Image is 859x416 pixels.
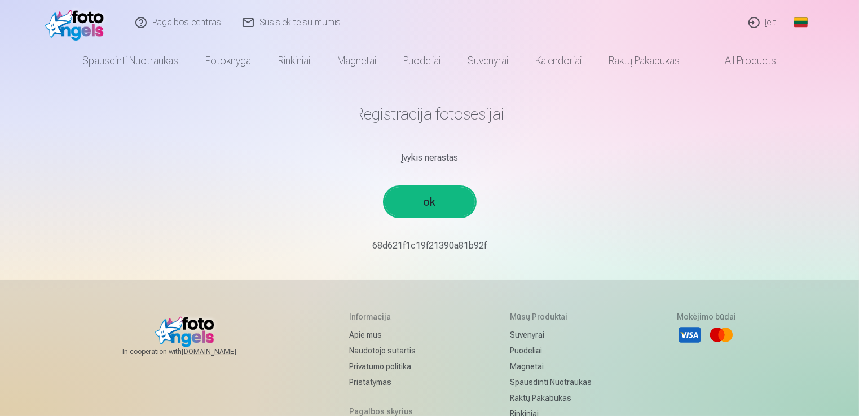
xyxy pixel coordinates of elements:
h5: Informacija [349,311,424,322]
a: Rinkiniai [265,45,324,77]
a: Kalendoriai [522,45,596,77]
a: Magnetai [510,359,592,374]
li: Visa [677,322,702,347]
p: 68d621f1c19f21390a81b92f￼￼ [100,239,759,253]
a: All products [694,45,790,77]
a: Raktų pakabukas [510,390,592,406]
span: In cooperation with [122,347,263,356]
a: Pristatymas [349,374,424,390]
a: Puodeliai [390,45,455,77]
a: Suvenyrai [455,45,522,77]
a: [DOMAIN_NAME] [182,347,263,356]
h5: Mūsų produktai [510,311,592,322]
a: Suvenyrai [510,327,592,343]
a: Puodeliai [510,343,592,359]
h1: Registracija fotosesijai [100,104,759,124]
a: Magnetai [324,45,390,77]
li: Mastercard [709,322,734,347]
a: Naudotojo sutartis [349,343,424,359]
a: Fotoknyga [192,45,265,77]
a: Privatumo politika [349,359,424,374]
a: Spausdinti nuotraukas [69,45,192,77]
a: ok [385,187,475,216]
img: /fa2 [45,5,110,41]
a: Raktų pakabukas [596,45,694,77]
h5: Mokėjimo būdai [677,311,737,322]
a: Spausdinti nuotraukas [510,374,592,390]
div: Įvykis nerastas [100,151,759,165]
a: Apie mus [349,327,424,343]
